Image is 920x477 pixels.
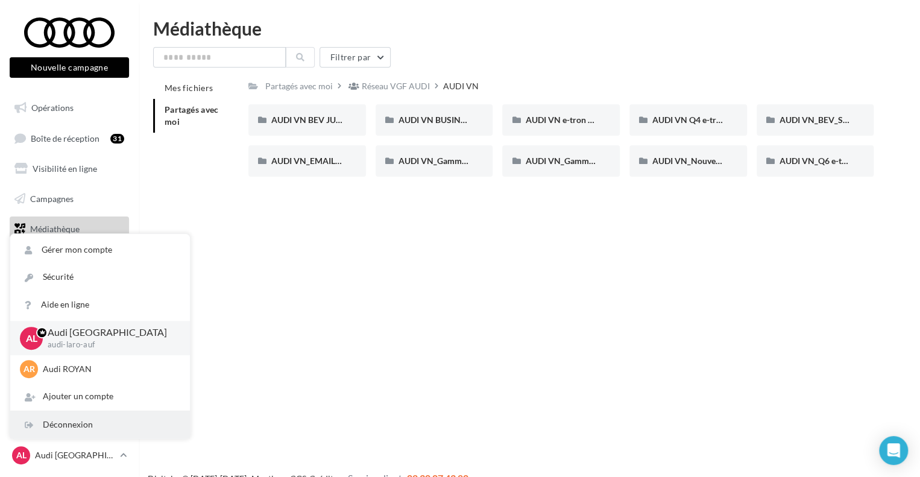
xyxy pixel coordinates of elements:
span: Mes fichiers [165,83,213,93]
div: Partagés avec moi [265,80,333,92]
div: Déconnexion [10,411,190,438]
div: Ajouter un compte [10,383,190,410]
span: Visibilité en ligne [33,163,97,174]
a: AL Audi [GEOGRAPHIC_DATA] [10,444,129,467]
button: Filtrer par [320,47,391,68]
a: Gérer mon compte [10,236,190,264]
div: Réseau VGF AUDI [362,80,430,92]
a: Boîte de réception31 [7,125,131,151]
a: Sécurité [10,264,190,291]
span: Partagés avec moi [165,104,219,127]
div: AUDI VN [443,80,479,92]
a: Visibilité en ligne [7,156,131,182]
span: AUDI VN_Gamme Q8 e-tron [525,156,631,166]
p: Audi [GEOGRAPHIC_DATA] [35,449,115,461]
span: AUDI VN_Nouvelle A6 e-tron [652,156,763,166]
span: AL [26,331,37,345]
div: 31 [110,134,124,144]
span: AUDI VN Q4 e-tron sans offre [652,115,764,125]
span: Opérations [31,103,74,113]
a: Campagnes [7,186,131,212]
div: Médiathèque [153,19,906,37]
p: Audi [GEOGRAPHIC_DATA] [48,326,171,340]
span: AR [24,363,35,375]
span: Boîte de réception [31,133,99,143]
p: Audi ROYAN [43,363,175,375]
span: Médiathèque [30,223,80,233]
span: Campagnes [30,194,74,204]
span: AUDI VN BUSINESS JUIN VN JPO [399,115,528,125]
a: Aide en ligne [10,291,190,318]
span: AUDI VN_Gamme 100% électrique [399,156,529,166]
a: Opérations [7,95,131,121]
a: Médiathèque [7,216,131,242]
p: audi-laro-auf [48,340,171,350]
span: AUDI VN_BEV_SEPTEMBRE [780,115,886,125]
div: Open Intercom Messenger [879,436,908,465]
span: AL [16,449,27,461]
span: AUDI VN e-tron GT [525,115,598,125]
span: AUDI VN BEV JUIN [271,115,345,125]
button: Nouvelle campagne [10,57,129,78]
a: PLV et print personnalisable [7,246,131,282]
span: AUDI VN_EMAILS COMMANDES [271,156,398,166]
span: AUDI VN_Q6 e-tron [780,156,855,166]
